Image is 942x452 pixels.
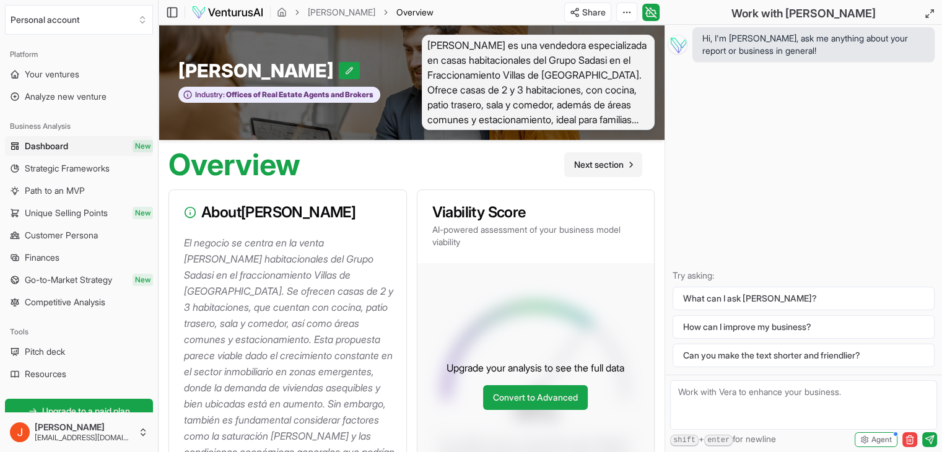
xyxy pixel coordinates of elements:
a: Strategic Frameworks [5,159,153,178]
span: Strategic Frameworks [25,162,110,175]
a: Finances [5,248,153,267]
h2: Work with [PERSON_NAME] [731,5,876,22]
span: [PERSON_NAME] es una vendedora especializada en casas habitacionales del Grupo Sadasi en el Fracc... [422,35,655,130]
span: + for newline [670,433,776,446]
span: Competitive Analysis [25,296,105,308]
h3: About [PERSON_NAME] [184,205,391,220]
span: Industry: [195,90,225,100]
kbd: enter [704,435,733,446]
span: Share [582,6,606,19]
img: Vera [668,35,687,54]
span: New [133,207,153,219]
a: Your ventures [5,64,153,84]
span: Dashboard [25,140,68,152]
a: Upgrade to a paid plan [5,399,153,424]
nav: pagination [564,152,642,177]
div: Business Analysis [5,116,153,136]
span: [PERSON_NAME] [178,59,339,82]
span: Agent [871,435,892,445]
button: What can I ask [PERSON_NAME]? [673,287,935,310]
button: [PERSON_NAME][EMAIL_ADDRESS][DOMAIN_NAME] [5,417,153,447]
a: Pitch deck [5,342,153,362]
img: ACg8ocLN8PHFvLG2QFVM7V6KGs__DgUdMhzWw69jrGC61sGKrfZQuw=s96-c [10,422,30,442]
div: Tools [5,322,153,342]
a: Go-to-Market StrategyNew [5,270,153,290]
a: Go to next page [564,152,642,177]
span: Your ventures [25,68,79,80]
a: Resources [5,364,153,384]
span: Analyze new venture [25,90,107,103]
button: Share [564,2,611,22]
span: New [133,274,153,286]
span: Path to an MVP [25,185,85,197]
a: Analyze new venture [5,87,153,106]
a: Unique Selling PointsNew [5,203,153,223]
span: Hi, I'm [PERSON_NAME], ask me anything about your report or business in general! [702,32,925,57]
span: [PERSON_NAME] [35,422,133,433]
a: Competitive Analysis [5,292,153,312]
span: Resources [25,368,66,380]
span: Overview [396,6,434,19]
a: DashboardNew [5,136,153,156]
span: Next section [574,159,624,171]
button: How can I improve my business? [673,315,935,339]
button: Agent [855,432,897,447]
h1: Overview [168,150,300,180]
kbd: shift [670,435,699,446]
span: Finances [25,251,59,264]
img: logo [191,5,264,20]
span: New [133,140,153,152]
a: Customer Persona [5,225,153,245]
span: Offices of Real Estate Agents and Brokers [225,90,373,100]
nav: breadcrumb [277,6,434,19]
p: Try asking: [673,269,935,282]
span: Pitch deck [25,346,65,358]
span: Customer Persona [25,229,98,241]
p: Upgrade your analysis to see the full data [447,360,624,375]
a: Convert to Advanced [483,385,588,410]
h3: Viability Score [432,205,640,220]
button: Industry:Offices of Real Estate Agents and Brokers [178,87,380,103]
span: [EMAIL_ADDRESS][DOMAIN_NAME] [35,433,133,443]
span: Upgrade to a paid plan [42,405,130,417]
a: Path to an MVP [5,181,153,201]
p: AI-powered assessment of your business model viability [432,224,640,248]
a: [PERSON_NAME] [308,6,375,19]
button: Can you make the text shorter and friendlier? [673,344,935,367]
span: Go-to-Market Strategy [25,274,112,286]
button: Select an organization [5,5,153,35]
div: Platform [5,45,153,64]
span: Unique Selling Points [25,207,108,219]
